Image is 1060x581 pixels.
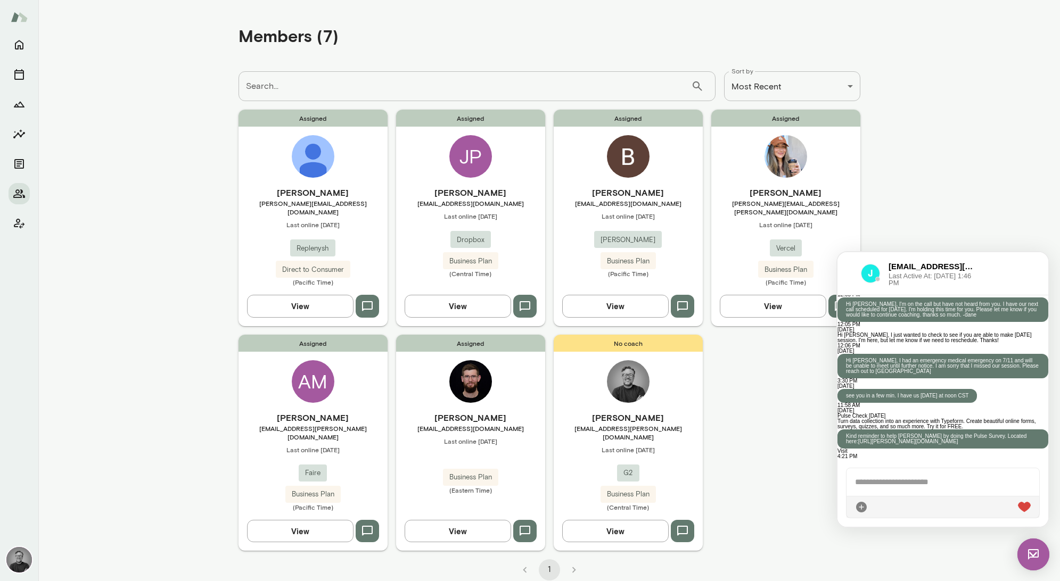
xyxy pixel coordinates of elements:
[396,110,545,127] span: Assigned
[449,360,492,403] img: Joey Cordes
[9,123,30,145] button: Insights
[9,181,202,192] p: Kind reminder to help [PERSON_NAME] by doing the Pulse Survey. Located here:
[562,295,669,317] button: View
[554,445,703,454] span: Last online [DATE]
[9,141,131,146] p: see you in a few min. I have us [DATE] at noon CST
[711,278,860,286] span: (Pacific Time)
[247,295,354,317] button: View
[396,437,545,445] span: Last online [DATE]
[180,248,193,261] div: Live Reaction
[239,503,388,511] span: (Pacific Time)
[180,250,193,260] img: heart
[554,199,703,207] span: [EMAIL_ADDRESS][DOMAIN_NAME]
[239,445,388,454] span: Last online [DATE]
[239,278,388,286] span: (Pacific Time)
[594,235,662,245] span: [PERSON_NAME]
[396,186,545,199] h6: [PERSON_NAME]
[239,335,388,352] span: Assigned
[9,183,30,204] button: Members
[9,106,202,122] p: Hi [PERSON_NAME], I had an emergency medical emergency on 7/11 and will be unable to meet until f...
[765,135,807,178] img: Genny Dee
[513,559,586,580] nav: pagination navigation
[732,67,753,76] label: Sort by
[711,220,860,229] span: Last online [DATE]
[539,559,560,580] button: page 1
[450,235,491,245] span: Dropbox
[292,135,334,178] img: Clark Dinnison
[9,94,30,115] button: Growth Plan
[562,520,669,542] button: View
[601,256,656,267] span: Business Plan
[51,9,141,20] h6: [EMAIL_ADDRESS][DOMAIN_NAME]
[396,199,545,207] span: [EMAIL_ADDRESS][DOMAIN_NAME]
[21,186,121,192] a: [URL][PERSON_NAME][DOMAIN_NAME]
[554,503,703,511] span: (Central Time)
[770,243,802,254] span: Vercel
[554,212,703,220] span: Last online [DATE]
[239,220,388,229] span: Last online [DATE]
[396,424,545,433] span: [EMAIL_ADDRESS][DOMAIN_NAME]
[396,212,545,220] span: Last online [DATE]
[554,269,703,278] span: (Pacific Time)
[299,468,327,478] span: Faire
[720,295,826,317] button: View
[405,295,511,317] button: View
[239,26,339,46] h4: Members (7)
[239,411,388,424] h6: [PERSON_NAME]
[239,110,388,127] span: Assigned
[9,153,30,175] button: Documents
[711,186,860,199] h6: [PERSON_NAME]
[239,424,388,441] span: [EMAIL_ADDRESS][PERSON_NAME][DOMAIN_NAME]
[9,64,30,85] button: Sessions
[554,335,703,352] span: No coach
[443,472,498,483] span: Business Plan
[607,360,650,403] img: Dane Howard
[711,199,860,216] span: [PERSON_NAME][EMAIL_ADDRESS][PERSON_NAME][DOMAIN_NAME]
[51,20,141,34] span: Last Active At: [DATE] 1:46 PM
[6,547,32,572] img: Dane Howard
[711,110,860,127] span: Assigned
[443,256,498,267] span: Business Plan
[554,424,703,441] span: [EMAIL_ADDRESS][PERSON_NAME][DOMAIN_NAME]
[9,213,30,234] button: Client app
[396,335,545,352] span: Assigned
[724,71,860,101] div: Most Recent
[405,520,511,542] button: View
[9,34,30,55] button: Home
[758,264,814,275] span: Business Plan
[396,269,545,278] span: (Central Time)
[285,489,341,500] span: Business Plan
[554,186,703,199] h6: [PERSON_NAME]
[276,264,350,275] span: Direct to Consumer
[11,7,28,27] img: Mento
[554,110,703,127] span: Assigned
[607,135,650,178] img: Ben Walker
[601,489,656,500] span: Business Plan
[290,243,335,254] span: Replenysh
[9,49,202,65] p: Hi [PERSON_NAME], I'm on the call but have not heard from you. I have our next call scheduled for...
[554,411,703,424] h6: [PERSON_NAME]
[617,468,639,478] span: G2
[396,486,545,494] span: (Eastern Time)
[292,360,334,403] div: AM
[18,248,30,261] div: Attach
[449,135,492,178] div: JP
[239,186,388,199] h6: [PERSON_NAME]
[247,520,354,542] button: View
[239,199,388,216] span: [PERSON_NAME][EMAIL_ADDRESS][DOMAIN_NAME]
[396,411,545,424] h6: [PERSON_NAME]
[239,551,860,580] div: pagination
[23,12,43,31] img: data:image/png;base64,iVBORw0KGgoAAAANSUhEUgAAAMgAAADICAYAAACtWK6eAAAAAXNSR0IArs4c6QAACmxJREFUeF7...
